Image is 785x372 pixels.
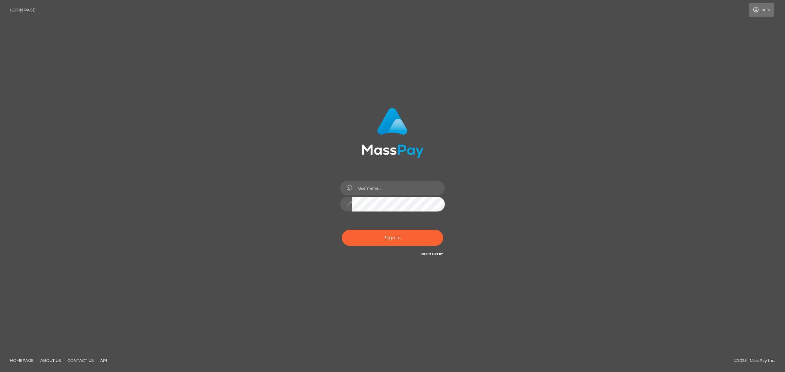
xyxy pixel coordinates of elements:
a: Login Page [10,3,35,17]
a: About Us [38,355,63,365]
a: Need Help? [421,252,443,256]
a: Contact Us [65,355,96,365]
div: © 2025 , MassPay Inc. [734,357,780,364]
button: Sign in [342,230,443,246]
img: MassPay Login [361,108,424,158]
input: Username... [352,181,445,195]
a: API [97,355,110,365]
a: Homepage [7,355,36,365]
a: Login [749,3,774,17]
